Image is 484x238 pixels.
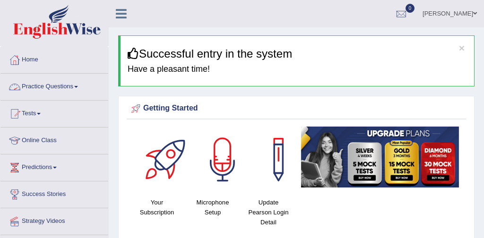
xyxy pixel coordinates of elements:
[134,197,180,217] h4: Your Subscription
[0,74,108,97] a: Practice Questions
[301,127,459,187] img: small5.jpg
[406,4,415,13] span: 0
[245,197,292,227] h4: Update Pearson Login Detail
[0,47,108,70] a: Home
[0,101,108,124] a: Tests
[128,48,467,60] h3: Successful entry in the system
[0,208,108,232] a: Strategy Videos
[190,197,236,217] h4: Microphone Setup
[128,65,467,74] h4: Have a pleasant time!
[0,181,108,205] a: Success Stories
[0,154,108,178] a: Predictions
[0,127,108,151] a: Online Class
[129,102,464,116] div: Getting Started
[459,43,465,53] button: ×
